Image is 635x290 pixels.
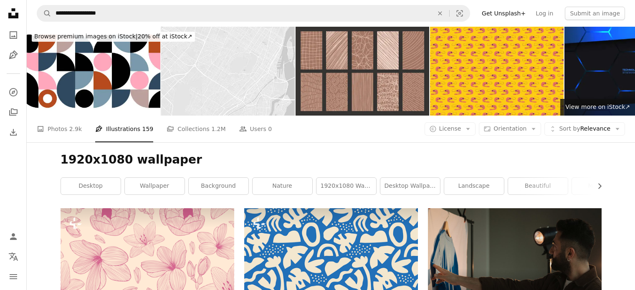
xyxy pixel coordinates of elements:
span: 1.2M [211,124,225,134]
a: Get Unsplash+ [477,7,531,20]
a: Collections [5,104,22,121]
button: Orientation [479,122,541,136]
a: Photos 2.9k [37,116,82,142]
a: desktop wallpaper [380,178,440,194]
span: License [439,125,461,132]
a: Log in / Sign up [5,228,22,245]
img: prawn pattern design - shrimps - 1920x1080 background [430,27,564,116]
a: background [189,178,248,194]
a: Photos [5,27,22,43]
span: View more on iStock ↗ [565,103,630,110]
a: beautiful [508,178,568,194]
a: Stylish hand-drawn illustration with plants and leaves. Background in pink and beige colors. Vint... [61,253,234,261]
img: Abstract geometric graphics — Oliver System, IpsumCo Series [27,27,160,116]
a: landscape [444,178,504,194]
button: Submit an image [565,7,625,20]
button: Visual search [450,5,470,21]
h1: 1920x1080 wallpaper [61,152,602,167]
a: Log in [531,7,558,20]
button: scroll list to the right [592,178,602,194]
a: mountain [572,178,632,194]
a: Browse premium images on iStock|20% off at iStock↗ [27,27,200,47]
a: 1920x1080 wallpaper anime [316,178,376,194]
span: Orientation [493,125,526,132]
img: White and light grey Montreal City area vector background map, streets and water cartography illu... [161,27,295,116]
button: Menu [5,268,22,285]
span: Sort by [559,125,580,132]
a: Users 0 [239,116,272,142]
button: Sort byRelevance [544,122,625,136]
a: wallpaper [125,178,185,194]
form: Find visuals sitewide [37,5,470,22]
a: Abstract organic shape seamless pattern with colorful freehand doodles. Organic flat cartoon back... [244,248,418,255]
span: Browse premium images on iStock | [34,33,137,40]
button: License [425,122,476,136]
img: Mocha Mousse 1920x1080 Backgrounds set [296,27,429,116]
span: 0 [268,124,272,134]
a: nature [253,178,312,194]
a: View more on iStock↗ [560,99,635,116]
a: Collections 1.2M [167,116,225,142]
a: Download History [5,124,22,141]
button: Clear [431,5,449,21]
a: desktop [61,178,121,194]
span: 2.9k [69,124,82,134]
button: Search Unsplash [37,5,51,21]
a: Explore [5,84,22,101]
a: Illustrations [5,47,22,63]
button: Language [5,248,22,265]
div: 20% off at iStock ↗ [32,32,195,42]
span: Relevance [559,125,610,133]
